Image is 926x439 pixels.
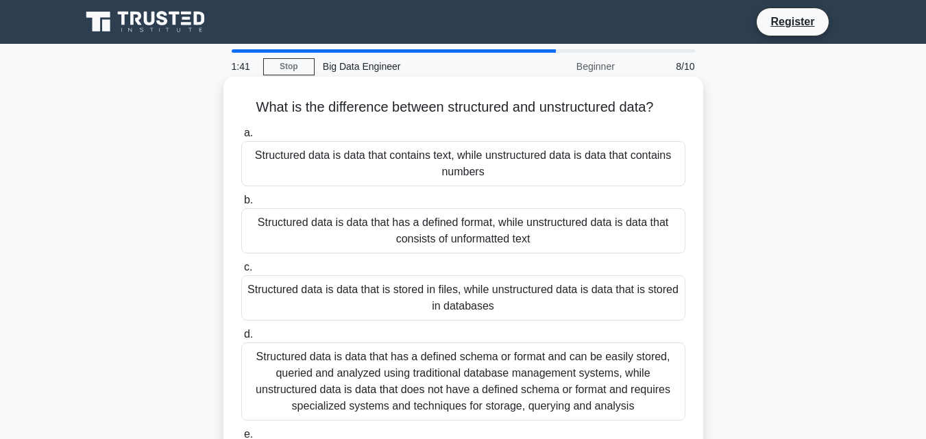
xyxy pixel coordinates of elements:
span: d. [244,328,253,340]
span: c. [244,261,252,273]
span: b. [244,194,253,205]
div: Structured data is data that has a defined schema or format and can be easily stored, queried and... [241,342,685,421]
div: Structured data is data that has a defined format, while unstructured data is data that consists ... [241,208,685,253]
div: Structured data is data that is stored in files, while unstructured data is data that is stored i... [241,275,685,321]
h5: What is the difference between structured and unstructured data? [240,99,687,116]
div: Big Data Engineer [315,53,503,80]
span: a. [244,127,253,138]
a: Register [762,13,823,30]
div: Structured data is data that contains text, while unstructured data is data that contains numbers [241,141,685,186]
div: Beginner [503,53,623,80]
div: 1:41 [223,53,263,80]
div: 8/10 [623,53,703,80]
a: Stop [263,58,315,75]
